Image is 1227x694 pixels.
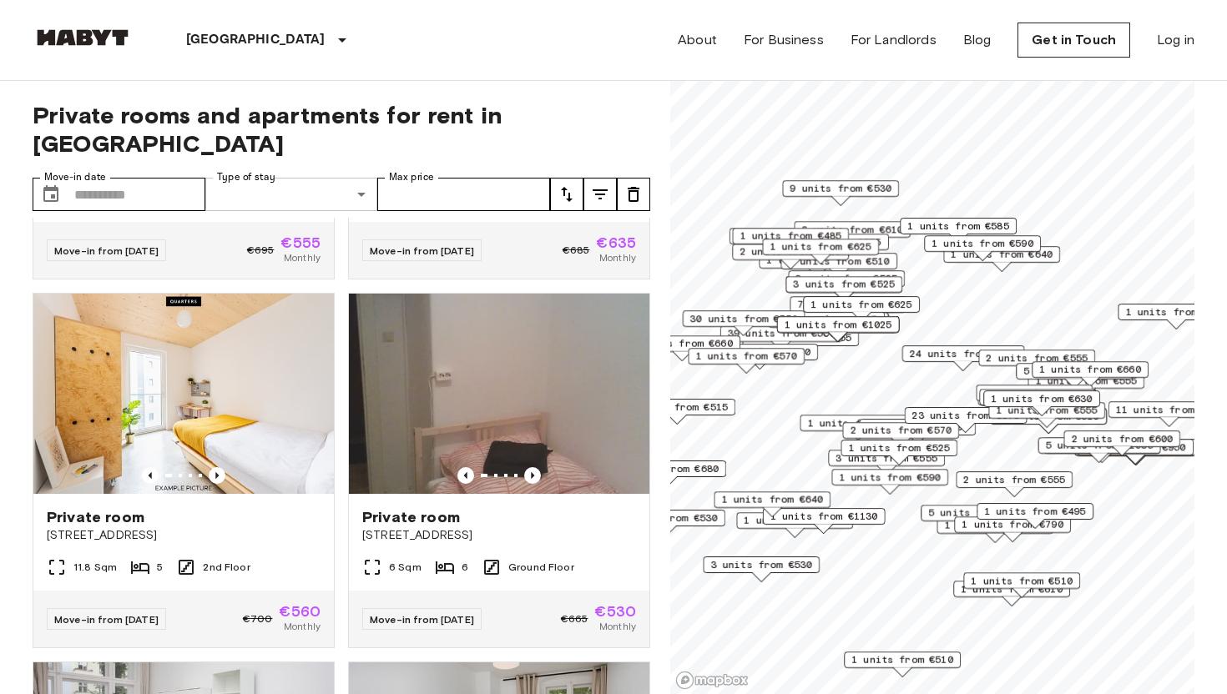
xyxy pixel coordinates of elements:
div: Map marker [732,244,849,269]
a: For Business [744,30,824,50]
a: Get in Touch [1017,23,1130,58]
label: Max price [389,170,434,184]
div: Map marker [714,491,831,517]
div: Map marker [859,419,976,445]
span: 1 units from €1025 [785,317,892,332]
div: Map marker [979,389,1096,415]
span: 1 units from €680 [617,461,719,476]
span: 1 units from €515 [626,400,728,415]
div: Map marker [762,239,879,264]
div: Map marker [954,516,1071,542]
label: Type of stay [217,170,275,184]
span: Private room [362,507,460,527]
span: Move-in from [DATE] [370,613,474,626]
div: Map marker [924,235,1041,261]
span: 11 units from €570 [1116,402,1224,417]
span: 3 units from €525 [795,271,897,286]
span: Monthly [284,619,321,634]
span: €700 [243,611,273,626]
span: 4 units from €605 [866,420,968,435]
div: Map marker [844,651,961,677]
div: Map marker [763,508,886,534]
span: 5 [157,560,163,575]
span: 3 units from €555 [780,234,881,249]
span: 3 units from €530 [710,557,812,572]
span: 1 units from €625 [770,239,871,254]
span: 9 units from €530 [790,181,891,196]
span: €530 [594,604,636,619]
span: 24 units from €530 [910,346,1017,361]
div: Map marker [777,316,900,342]
span: 1 units from €570 [744,513,846,528]
span: 1 units from €590 [839,470,941,485]
span: €685 [563,243,590,258]
div: Map marker [624,335,740,361]
span: Move-in from [DATE] [54,613,159,626]
span: 2nd Floor [203,560,250,575]
div: Map marker [1063,430,1180,456]
span: [STREET_ADDRESS] [47,527,321,544]
span: Ground Floor [508,560,574,575]
img: Marketing picture of unit DE-01-07-005-01Q [33,294,334,494]
a: Mapbox logo [675,671,749,690]
span: Monthly [284,250,321,265]
div: Map marker [1032,361,1149,387]
span: Move-in from [DATE] [54,244,159,257]
span: 5 units from €660 [1023,364,1125,379]
button: Previous image [457,467,474,484]
span: 1 units from €590 [932,236,1033,251]
span: 1 units from €495 [984,504,1086,519]
button: Previous image [209,467,225,484]
div: Map marker [688,348,805,374]
span: Move-in from [DATE] [370,244,474,257]
span: 2 units from €570 [850,423,952,438]
div: Map marker [831,469,948,495]
img: Habyt [33,29,133,46]
span: 7 units from €585 [797,297,899,312]
a: Marketing picture of unit DE-01-029-01MPrevious imagePrevious imagePrivate room[STREET_ADDRESS]6 ... [348,293,650,648]
div: Map marker [730,228,852,254]
div: Map marker [683,310,805,336]
div: Map marker [701,344,818,370]
div: Map marker [794,221,911,247]
span: 1 units from €645 [983,385,1085,400]
span: Private rooms and apartments for rent in [GEOGRAPHIC_DATA] [33,101,650,158]
span: 5 units from €590 [928,505,1030,520]
span: 1 units from €610 [961,581,1063,596]
span: 6 Sqm [389,560,422,575]
span: 11.8 Sqm [73,560,117,575]
span: 3 units from €525 [793,277,895,292]
span: 1 units from €660 [1039,362,1141,377]
button: Previous image [142,467,159,484]
span: 1 units from €640 [721,492,823,507]
span: 1 units from €1130 [770,509,878,524]
span: 2 units from €555 [963,472,1065,487]
span: Monthly [599,619,636,634]
p: [GEOGRAPHIC_DATA] [186,30,326,50]
div: Map marker [953,581,1070,606]
a: Blog [963,30,992,50]
div: Map marker [902,345,1025,371]
button: Choose date [34,178,68,211]
span: €555 [280,235,321,250]
span: €560 [279,604,321,619]
div: Map marker [828,450,945,475]
span: 3 units from €555 [836,450,937,465]
span: 6 [462,560,468,575]
span: 2 units from €510 [788,254,890,269]
span: 1 units from €790 [962,517,1063,532]
div: Map marker [921,505,1038,531]
span: €665 [561,611,588,626]
span: Private room [47,507,144,527]
span: 2 units from €555 [986,350,1088,365]
a: For Landlords [851,30,937,50]
div: Map marker [956,471,1073,497]
div: Map marker [788,270,905,296]
span: 5 units from €1085 [1046,438,1154,453]
span: 1 units from €640 [951,247,1053,262]
div: Map marker [732,228,849,254]
div: Map marker [900,218,1017,244]
span: €695 [247,243,275,258]
label: Move-in date [44,170,106,184]
span: 2 units from €690 [709,344,810,360]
